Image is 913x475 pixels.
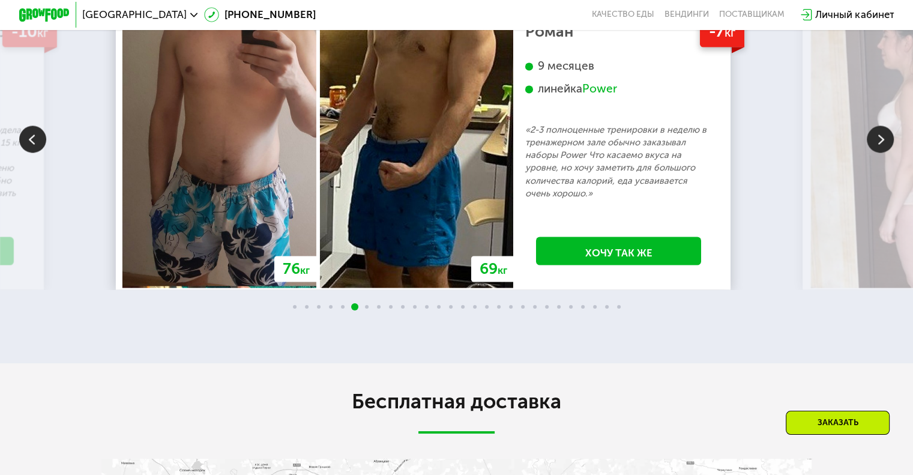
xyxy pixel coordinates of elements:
[536,237,701,265] a: Хочу так же
[204,7,316,22] a: [PHONE_NUMBER]
[2,15,57,47] div: -10
[471,256,515,282] div: 69
[582,82,617,96] div: Power
[19,126,46,153] img: Slide left
[525,25,711,38] div: Роман
[101,389,812,414] h2: Бесплатная доставка
[82,10,187,20] span: [GEOGRAPHIC_DATA]
[37,25,48,40] span: кг
[525,59,711,73] div: 9 месяцев
[786,411,890,435] div: Заказать
[525,82,711,96] div: линейка
[274,256,318,282] div: 76
[700,15,744,47] div: -7
[815,7,894,22] div: Личный кабинет
[719,10,785,20] div: поставщикам
[664,10,709,20] a: Вендинги
[498,264,507,276] span: кг
[525,124,711,200] p: «2-3 полноценные тренировки в неделю в тренажерном зале обычно заказывал наборы Power Что касаемо...
[867,126,894,153] img: Slide right
[725,25,735,40] span: кг
[300,264,310,276] span: кг
[592,10,654,20] a: Качество еды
